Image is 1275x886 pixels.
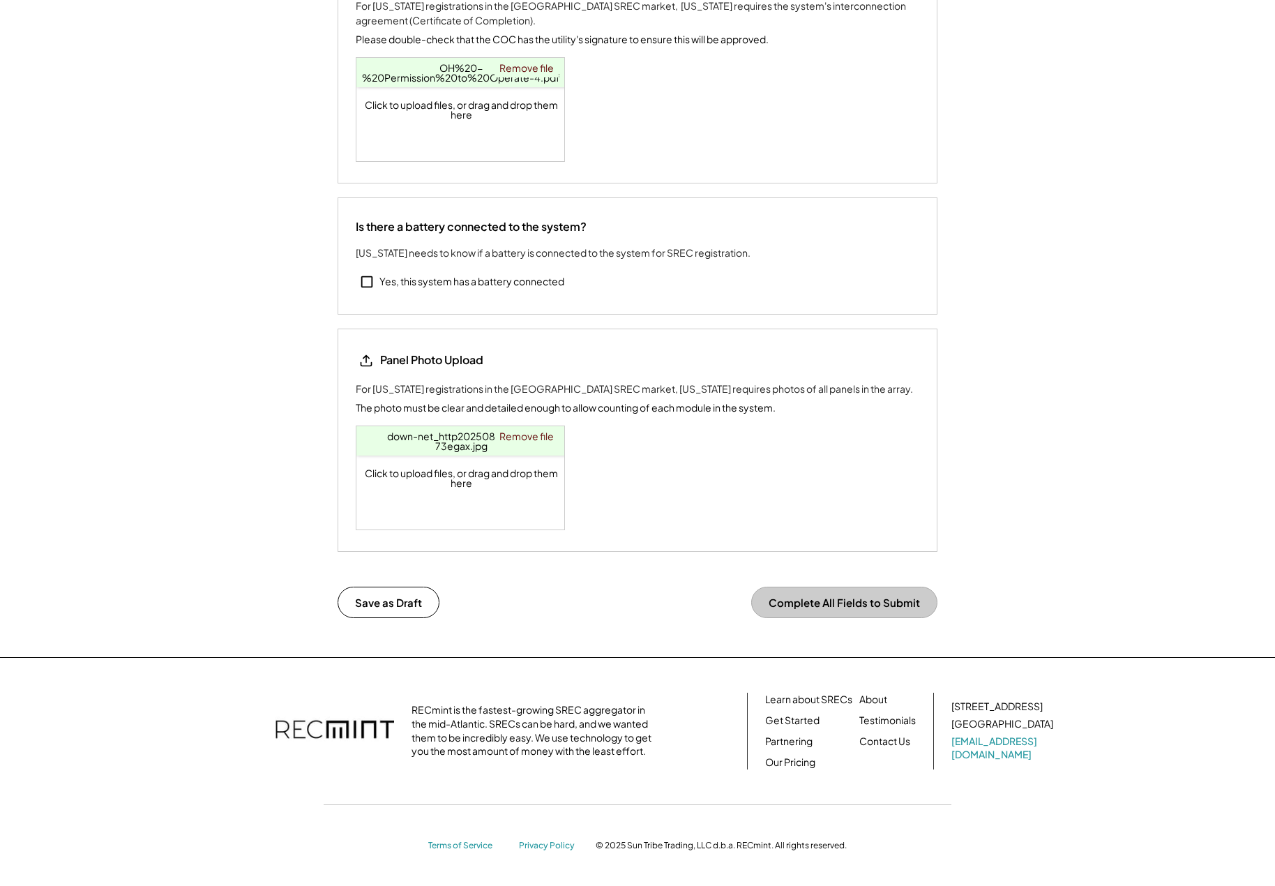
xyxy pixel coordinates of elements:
[356,382,913,396] div: For [US_STATE] registrations in the [GEOGRAPHIC_DATA] SREC market, [US_STATE] requires photos of ...
[765,756,815,769] a: Our Pricing
[859,714,916,728] a: Testimonials
[596,840,847,851] div: © 2025 Sun Tribe Trading, LLC d.b.a. RECmint. All rights reserved.
[859,693,887,707] a: About
[495,426,559,446] a: Remove file
[356,426,566,530] div: Click to upload files, or drag and drop them here
[362,61,560,84] a: OH%20-%20Permission%20to%20Operate-4.pdf
[765,693,852,707] a: Learn about SRECs
[276,706,394,755] img: recmint-logotype%403x.png
[751,587,937,618] button: Complete All Fields to Submit
[428,840,505,852] a: Terms of Service
[338,587,439,618] button: Save as Draft
[356,58,566,161] div: Click to upload files, or drag and drop them here
[951,717,1053,731] div: [GEOGRAPHIC_DATA]
[380,352,483,368] div: Panel Photo Upload
[356,246,750,260] div: [US_STATE] needs to know if a battery is connected to the system for SREC registration.
[951,700,1043,714] div: [STREET_ADDRESS]
[765,735,813,749] a: Partnering
[765,714,820,728] a: Get Started
[379,275,564,289] div: Yes, this system has a battery connected
[356,32,769,47] div: Please double-check that the COC has the utility's signature to ensure this will be approved.
[519,840,582,852] a: Privacy Policy
[859,735,910,749] a: Contact Us
[356,219,587,234] div: Is there a battery connected to the system?
[356,400,776,415] div: The photo must be clear and detailed enough to allow counting of each module in the system.
[387,430,536,452] a: down-net_http20250822-207-73egax.jpg
[412,703,659,758] div: RECmint is the fastest-growing SREC aggregator in the mid-Atlantic. SRECs can be hard, and we wan...
[951,735,1056,762] a: [EMAIL_ADDRESS][DOMAIN_NAME]
[495,58,559,77] a: Remove file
